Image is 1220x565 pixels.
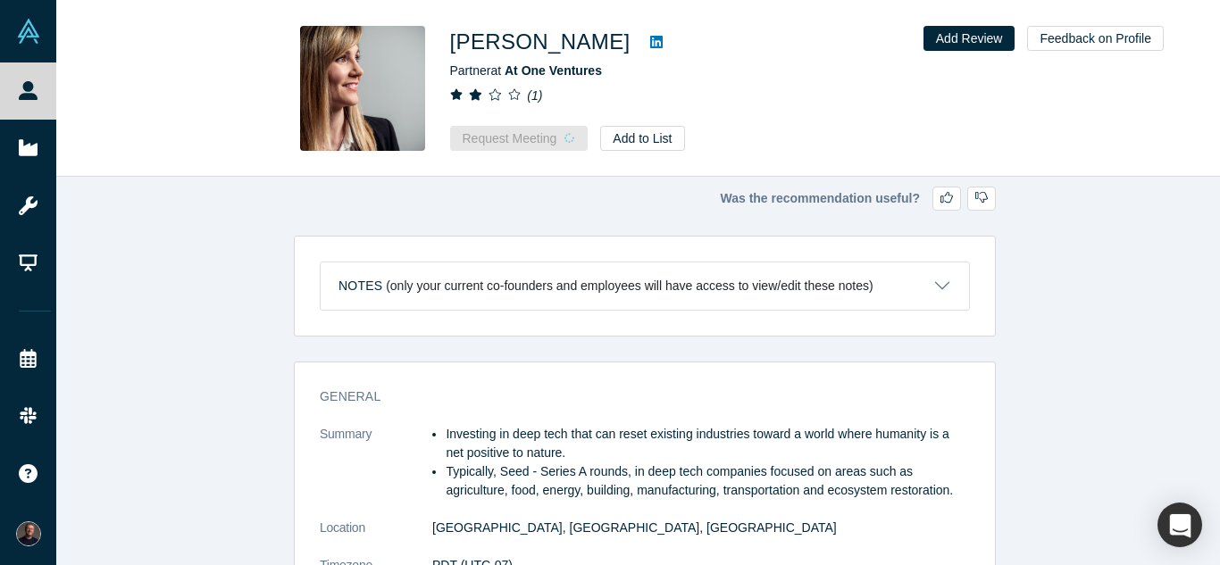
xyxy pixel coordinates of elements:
[300,26,425,151] img: Laurie Menoud's Profile Image
[294,187,996,211] div: Was the recommendation useful?
[320,387,945,406] h3: General
[16,521,41,546] img: Ruben Klein's Account
[446,425,970,462] li: Investing in deep tech that can reset existing industries toward a world where humanity is a net ...
[320,519,432,556] dt: Location
[446,462,970,500] li: Typically, Seed - Series A rounds, in deep tech companies focused on areas such as agriculture, f...
[338,277,382,295] h3: Notes
[450,126,589,151] button: Request Meeting
[386,278,873,294] p: (only your current co-founders and employees will have access to view/edit these notes)
[527,88,542,103] i: ( 1 )
[320,425,432,519] dt: Summary
[450,26,631,58] h1: [PERSON_NAME]
[450,63,602,78] span: Partner at
[923,26,1015,51] button: Add Review
[1027,26,1164,51] button: Feedback on Profile
[16,19,41,44] img: Alchemist Vault Logo
[432,519,970,537] dd: [GEOGRAPHIC_DATA], [GEOGRAPHIC_DATA], [GEOGRAPHIC_DATA]
[321,262,969,310] button: Notes (only your current co-founders and employees will have access to view/edit these notes)
[505,63,602,78] a: At One Ventures
[600,126,684,151] button: Add to List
